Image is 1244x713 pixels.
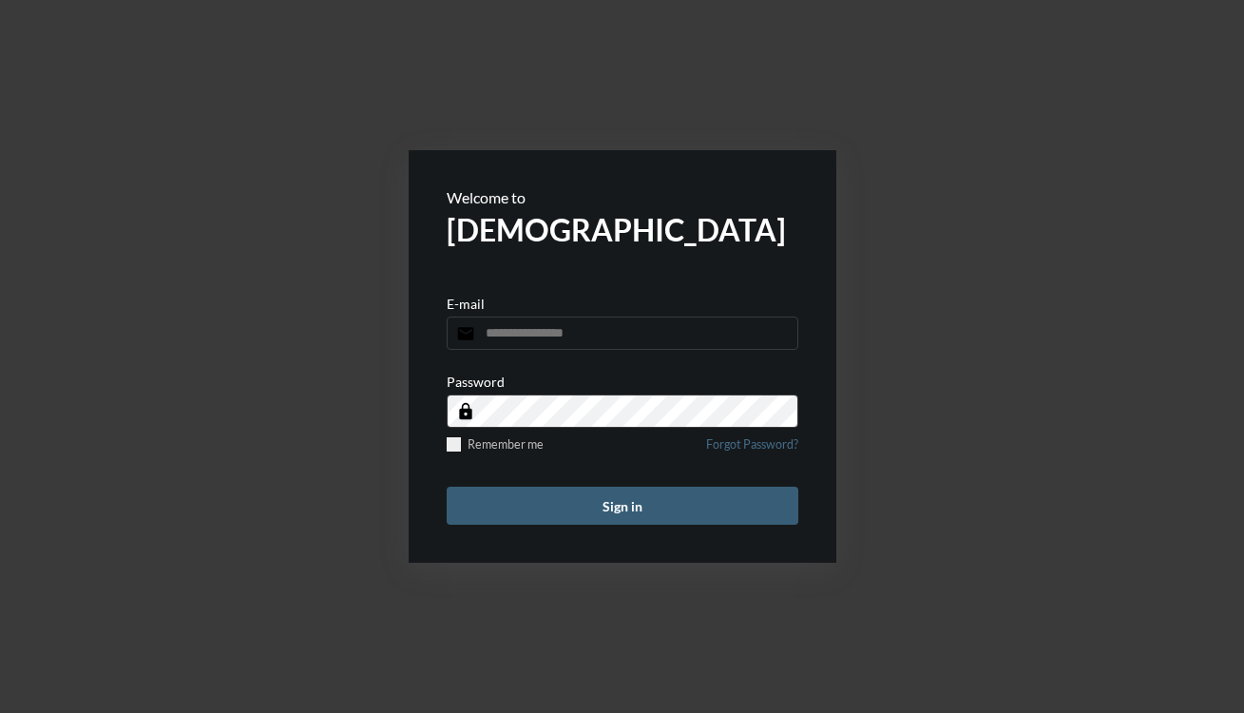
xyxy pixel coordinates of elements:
h2: [DEMOGRAPHIC_DATA] [447,211,798,248]
p: E-mail [447,296,485,312]
button: Sign in [447,487,798,525]
p: Welcome to [447,188,798,206]
a: Forgot Password? [706,437,798,463]
label: Remember me [447,437,544,452]
p: Password [447,374,505,390]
